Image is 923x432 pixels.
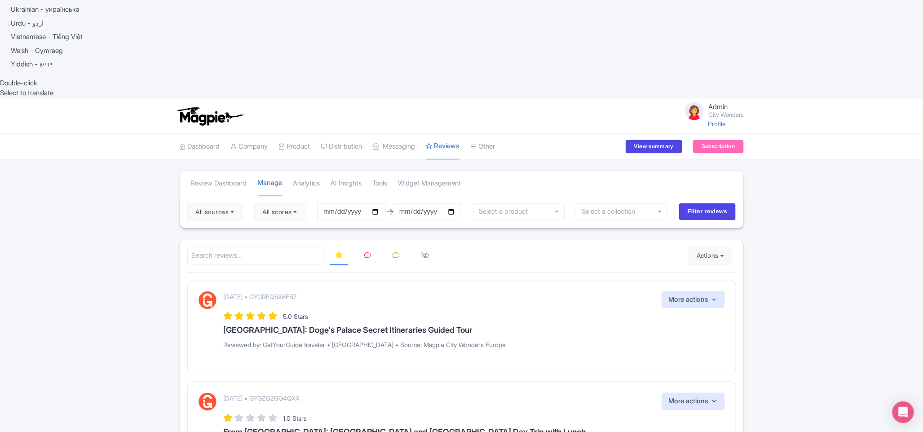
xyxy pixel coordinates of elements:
[231,134,268,159] a: Company
[693,140,743,153] a: Subscription
[199,291,216,309] img: GetYourGuide Logo
[279,134,310,159] a: Product
[321,134,362,159] a: Distribution
[709,112,744,118] small: City Wonders
[662,291,725,309] button: More actions
[678,100,744,122] a: Admin City Wonders
[293,171,320,196] a: Analytics
[331,171,362,196] a: AI Insights
[398,171,461,196] a: Widget Management
[283,414,307,422] span: 1.0 Stars
[224,340,725,349] p: Reviewed by: GetYourGuide traveler • [GEOGRAPHIC_DATA] • Source: Magpie City Wonders Europe
[471,134,495,159] a: Other
[199,392,216,410] img: GetYourGuide Logo
[582,207,641,216] input: Select a collection
[892,401,914,423] div: Open Intercom Messenger
[626,140,682,153] a: View summary
[709,102,728,111] span: Admin
[224,326,725,335] h3: [GEOGRAPHIC_DATA]: Doge's Palace Secret Itineraries Guided Tour
[224,393,300,403] p: [DATE] • GYGZG2GG4QXX
[175,106,245,126] img: logo-ab69f6fb50320c5b225c76a69d11143b.png
[187,203,243,221] button: All sources
[187,247,325,265] input: Search reviews...
[191,171,247,196] a: Review Dashboard
[224,292,297,301] p: [DATE] • GYGRFQ5X6FB7
[479,207,533,216] input: Select a product
[684,100,705,122] img: avatar_key_member-9c1dde93af8b07d7383eb8b5fb890c87.png
[662,392,725,410] button: More actions
[180,134,220,159] a: Dashboard
[679,203,736,220] input: Filter reviews
[373,171,388,196] a: Tools
[426,134,460,159] a: Reviews
[283,313,309,320] span: 5.0 Stars
[373,134,415,159] a: Messaging
[688,247,733,264] button: Actions
[258,171,283,196] a: Manage
[254,203,306,221] button: All scores
[708,120,726,128] a: Profile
